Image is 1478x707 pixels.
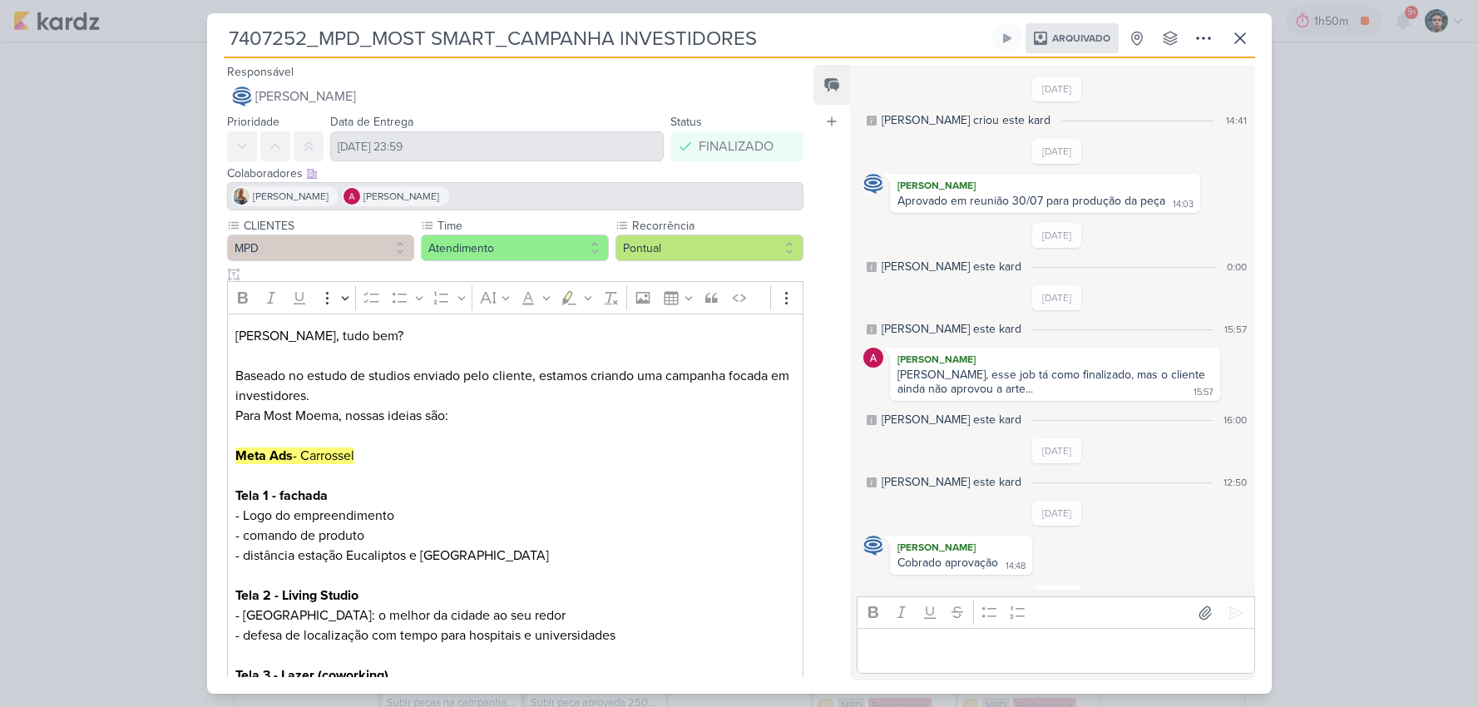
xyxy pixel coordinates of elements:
div: [PERSON_NAME] [893,177,1197,194]
div: 14:48 [1006,560,1026,573]
div: 15:57 [1194,386,1214,399]
button: MPD [227,235,415,261]
div: Ligar relógio [1001,32,1014,45]
div: 0:00 [1227,260,1247,274]
div: [PERSON_NAME], esse job tá como finalizado, mas o cliente ainda não aprovou a arte... [897,368,1209,396]
div: [PERSON_NAME] este kard [882,411,1021,428]
div: Editor toolbar [857,596,1254,629]
div: Aprovado em reunião 30/07 para produção da peça [897,194,1165,208]
strong: Meta Ads [235,447,293,464]
img: Alessandra Gomes [863,348,883,368]
div: Colaboradores [227,165,804,182]
button: [PERSON_NAME] [227,82,804,111]
span: [PERSON_NAME] [363,189,439,204]
input: Select a date [330,131,665,161]
div: [PERSON_NAME] [893,539,1029,556]
strong: Tela 3 - Lazer (coworking) [235,667,388,684]
label: Status [670,115,702,129]
div: 16:00 [1223,413,1247,428]
strong: Tela 2 - Living Studio [235,587,358,604]
label: Prioridade [227,115,279,129]
img: Alessandra Gomes [344,188,360,205]
strong: Tela 1 - fachada [235,487,328,504]
div: [PERSON_NAME] este kard [882,320,1021,338]
label: Data de Entrega [330,115,413,129]
span: [PERSON_NAME] [253,189,329,204]
div: [PERSON_NAME] [893,351,1216,368]
button: Pontual [615,235,803,261]
div: 14:41 [1226,113,1247,128]
div: [PERSON_NAME] criou este kard [882,111,1050,129]
img: Caroline Traven De Andrade [232,87,252,106]
img: Caroline Traven De Andrade [863,174,883,194]
input: Kard Sem Título [224,23,989,53]
div: [PERSON_NAME] este kard [882,473,1021,491]
span: [PERSON_NAME] [255,87,356,106]
label: Responsável [227,65,294,79]
div: Cobrado aprovação [897,556,998,570]
span: Arquivado [1052,33,1110,43]
label: Recorrência [630,217,803,235]
img: Iara Santos [233,188,250,205]
div: 12:50 [1223,475,1247,490]
div: Arquivado [1026,23,1119,53]
div: FINALIZADO [699,136,774,156]
div: 14:03 [1173,198,1194,211]
button: FINALIZADO [670,131,803,161]
img: Caroline Traven De Andrade [863,536,883,556]
label: CLIENTES [242,217,415,235]
div: [PERSON_NAME] este kard [882,258,1021,275]
div: 15:57 [1224,322,1247,337]
div: Editor toolbar [227,281,804,314]
button: Atendimento [421,235,609,261]
div: Editor editing area: main [857,628,1254,674]
label: Time [436,217,609,235]
mark: - Carrossel [235,447,354,464]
